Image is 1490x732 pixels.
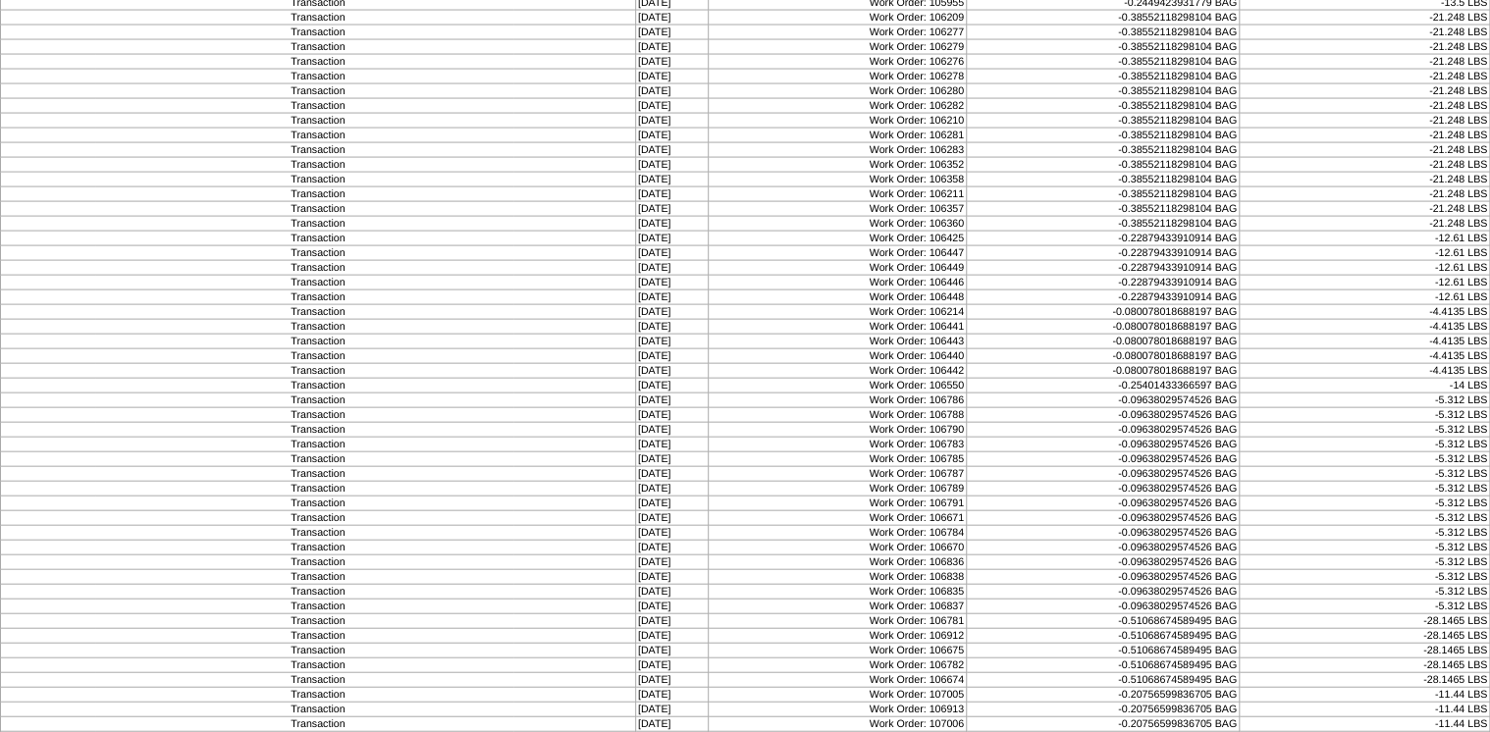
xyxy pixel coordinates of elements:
td: Transaction [1,290,636,305]
td: -0.080078018688197 BAG [966,305,1239,320]
td: Work Order: 106276 [709,55,967,70]
td: -28.1465 LBS [1239,614,1489,629]
td: Work Order: 106283 [709,143,967,158]
td: [DATE] [635,423,709,438]
td: -0.20756599836705 BAG [966,717,1239,732]
td: -4.4135 LBS [1239,305,1489,320]
td: Transaction [1,335,636,349]
td: -5.312 LBS [1239,570,1489,585]
td: Transaction [1,55,636,70]
td: Transaction [1,261,636,276]
td: [DATE] [635,482,709,497]
td: [DATE] [635,40,709,55]
td: [DATE] [635,173,709,187]
td: Transaction [1,658,636,673]
td: -0.080078018688197 BAG [966,335,1239,349]
td: -5.312 LBS [1239,393,1489,408]
td: Work Order: 106211 [709,187,967,202]
td: [DATE] [635,232,709,246]
td: Transaction [1,497,636,511]
td: -21.248 LBS [1239,114,1489,129]
td: [DATE] [635,570,709,585]
td: Transaction [1,688,636,703]
td: [DATE] [635,202,709,217]
td: Work Order: 106357 [709,202,967,217]
td: Work Order: 106278 [709,70,967,84]
td: -0.38552118298104 BAG [966,70,1239,84]
td: Work Order: 106789 [709,482,967,497]
td: Work Order: 106442 [709,364,967,379]
td: Work Order: 106448 [709,290,967,305]
td: Work Order: 106675 [709,644,967,658]
td: [DATE] [635,644,709,658]
td: [DATE] [635,673,709,688]
td: -21.248 LBS [1239,55,1489,70]
td: Transaction [1,320,636,335]
td: [DATE] [635,497,709,511]
td: -0.09638029574526 BAG [966,541,1239,555]
td: [DATE] [635,438,709,452]
td: Work Order: 106674 [709,673,967,688]
td: -21.248 LBS [1239,202,1489,217]
td: -21.248 LBS [1239,40,1489,55]
td: Transaction [1,70,636,84]
td: [DATE] [635,600,709,614]
td: -0.09638029574526 BAG [966,555,1239,570]
td: Work Order: 107005 [709,688,967,703]
td: Transaction [1,570,636,585]
td: -5.312 LBS [1239,423,1489,438]
td: Work Order: 106781 [709,614,967,629]
td: -21.248 LBS [1239,173,1489,187]
td: Work Order: 106550 [709,379,967,393]
td: -0.51068674589495 BAG [966,614,1239,629]
td: -4.4135 LBS [1239,320,1489,335]
td: -0.38552118298104 BAG [966,26,1239,40]
td: Transaction [1,202,636,217]
td: Transaction [1,349,636,364]
td: [DATE] [635,11,709,26]
td: -0.09638029574526 BAG [966,585,1239,600]
td: Work Order: 106210 [709,114,967,129]
td: -0.09638029574526 BAG [966,393,1239,408]
td: -5.312 LBS [1239,497,1489,511]
td: Transaction [1,467,636,482]
td: -0.38552118298104 BAG [966,40,1239,55]
td: -12.61 LBS [1239,276,1489,290]
td: -0.25401433366597 BAG [966,379,1239,393]
td: -5.312 LBS [1239,438,1489,452]
td: Transaction [1,40,636,55]
td: Transaction [1,232,636,246]
td: -12.61 LBS [1239,261,1489,276]
td: [DATE] [635,452,709,467]
td: [DATE] [635,187,709,202]
td: Work Order: 106358 [709,173,967,187]
td: Transaction [1,673,636,688]
td: Work Order: 106912 [709,629,967,644]
td: -14 LBS [1239,379,1489,393]
td: [DATE] [635,393,709,408]
td: Work Order: 106425 [709,232,967,246]
td: [DATE] [635,555,709,570]
td: -11.44 LBS [1239,717,1489,732]
td: -0.080078018688197 BAG [966,349,1239,364]
td: -11.44 LBS [1239,703,1489,717]
td: Work Order: 106447 [709,246,967,261]
td: -21.248 LBS [1239,217,1489,232]
td: [DATE] [635,614,709,629]
td: -0.38552118298104 BAG [966,55,1239,70]
td: Transaction [1,158,636,173]
td: -21.248 LBS [1239,70,1489,84]
td: Transaction [1,629,636,644]
td: -28.1465 LBS [1239,629,1489,644]
td: Work Order: 106788 [709,408,967,423]
td: Transaction [1,408,636,423]
td: Transaction [1,114,636,129]
td: Work Order: 106441 [709,320,967,335]
td: [DATE] [635,276,709,290]
td: -0.080078018688197 BAG [966,364,1239,379]
td: Transaction [1,703,636,717]
td: Work Order: 106786 [709,393,967,408]
td: [DATE] [635,688,709,703]
td: -11.44 LBS [1239,688,1489,703]
td: [DATE] [635,55,709,70]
